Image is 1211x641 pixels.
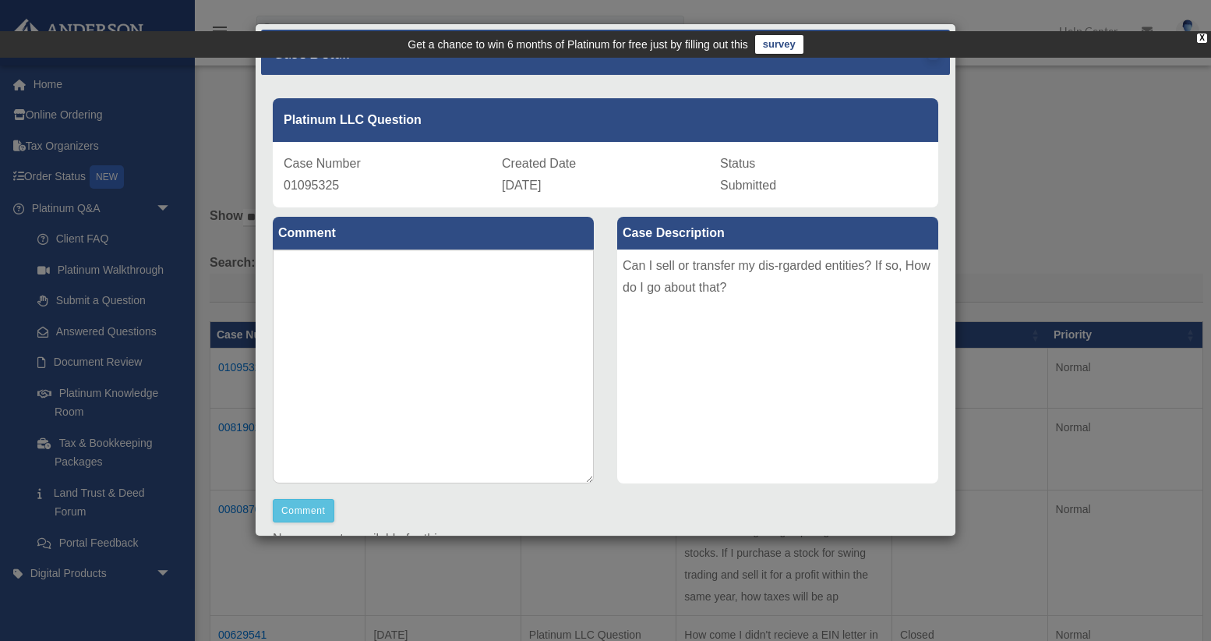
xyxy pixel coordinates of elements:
span: Submitted [720,179,776,192]
button: Close [928,44,938,60]
div: Can I sell or transfer my dis-rgarded entities? If so, How do I go about that? [617,250,938,483]
span: Status [720,157,755,170]
div: Platinum LLC Question [273,98,938,142]
div: Get a chance to win 6 months of Platinum for free just by filling out this [408,35,748,54]
button: Comment [273,499,334,522]
span: Created Date [502,157,576,170]
a: survey [755,35,803,54]
span: 01095325 [284,179,339,192]
span: [DATE] [502,179,541,192]
p: No comments available for this case. [273,528,938,550]
span: Case Number [284,157,361,170]
label: Comment [273,217,594,250]
div: close [1197,34,1207,43]
label: Case Description [617,217,938,250]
